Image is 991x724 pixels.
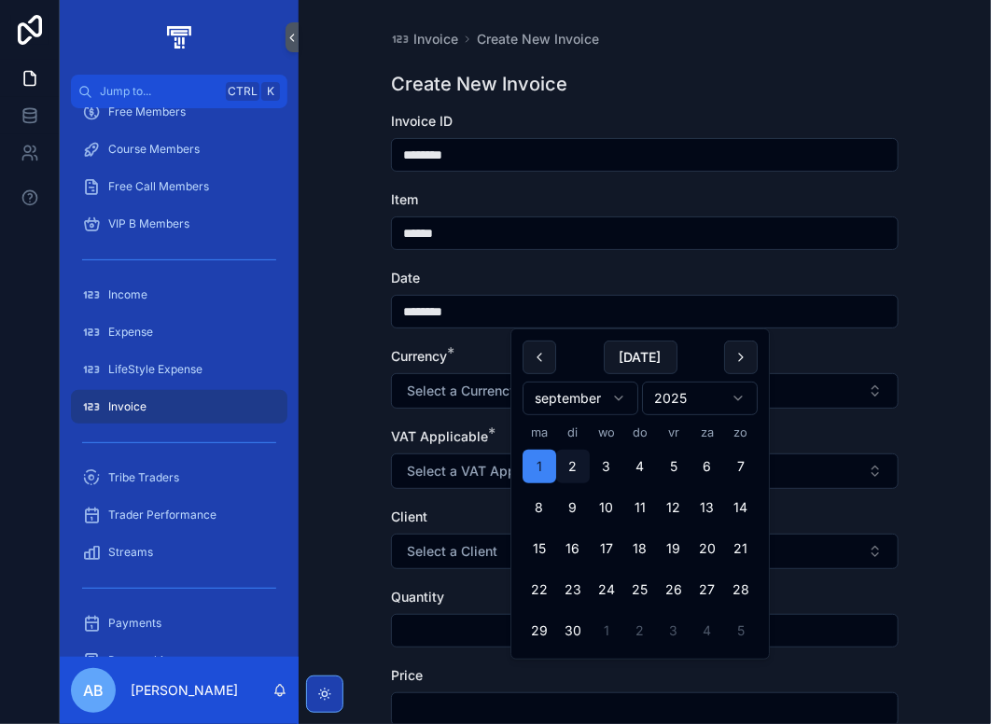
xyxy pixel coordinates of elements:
button: dinsdag 16 september 2025 [556,532,590,565]
button: woensdag 1 oktober 2025 [590,614,623,647]
button: zondag 5 oktober 2025 [724,614,758,647]
span: LifeStyle Expense [108,362,202,377]
button: maandag 29 september 2025 [523,614,556,647]
button: zondag 28 september 2025 [724,573,758,606]
button: vrijdag 12 september 2025 [657,491,691,524]
button: zondag 14 september 2025 [724,491,758,524]
th: woensdag [590,423,623,442]
button: maandag 1 september 2025, selected [523,450,556,483]
span: VIP B Members [108,216,189,231]
th: zondag [724,423,758,442]
a: Expense [71,315,287,349]
a: Streams [71,536,287,569]
button: Jump to...CtrlK [71,75,287,108]
span: Currency [391,348,447,364]
button: donderdag 18 september 2025 [623,532,657,565]
span: Select a Client [407,542,497,561]
span: Price [391,667,423,683]
span: Date [391,270,420,285]
a: Free Members [71,95,287,129]
a: Trader Performance [71,498,287,532]
button: zondag 7 september 2025 [724,450,758,483]
span: Income [108,287,147,302]
button: woensdag 3 september 2025 [590,450,623,483]
button: dinsdag 23 september 2025 [556,573,590,606]
a: Income [71,278,287,312]
a: Invoice [391,30,458,49]
button: donderdag 11 september 2025 [623,491,657,524]
button: zaterdag 6 september 2025 [691,450,724,483]
span: Trader Performance [108,508,216,522]
a: LifeStyle Expense [71,353,287,386]
span: Invoice [108,399,147,414]
span: Jump to... [100,84,218,99]
span: Streams [108,545,153,560]
a: Course Members [71,132,287,166]
span: K [263,84,278,99]
button: vrijdag 5 september 2025 [657,450,691,483]
th: vrijdag [657,423,691,442]
button: woensdag 10 september 2025 [590,491,623,524]
th: dinsdag [556,423,590,442]
span: Select a Currency [407,382,517,400]
button: dinsdag 9 september 2025 [556,491,590,524]
button: woensdag 17 september 2025 [590,532,623,565]
p: [PERSON_NAME] [131,681,238,700]
a: Invoice [71,390,287,424]
button: maandag 15 september 2025 [523,532,556,565]
a: Create New Invoice [477,30,599,49]
img: App logo [163,22,194,52]
a: Payments [71,606,287,640]
span: AB [83,679,104,702]
span: Tribe Traders [108,470,179,485]
button: vrijdag 26 september 2025 [657,573,691,606]
span: Client [391,508,427,524]
span: VAT Applicable [391,428,488,444]
button: donderdag 25 september 2025 [623,573,657,606]
button: Select Button [391,534,899,569]
table: september 2025 [523,423,758,647]
button: zaterdag 27 september 2025 [691,573,724,606]
span: Select a VAT Applicable [407,462,558,480]
h1: Create New Invoice [391,71,567,97]
button: Select Button [391,373,899,409]
button: maandag 8 september 2025 [523,491,556,524]
button: zondag 21 september 2025 [724,532,758,565]
span: Invoice ID [391,113,453,129]
span: Course Members [108,142,200,157]
th: maandag [523,423,556,442]
a: VIP B Members [71,207,287,241]
button: vrijdag 19 september 2025 [657,532,691,565]
button: maandag 22 september 2025 [523,573,556,606]
button: vrijdag 3 oktober 2025 [657,614,691,647]
span: Free Call Members [108,179,209,194]
span: Quantity [391,589,444,605]
button: donderdag 4 september 2025 [623,450,657,483]
button: [DATE] [604,341,677,374]
div: scrollable content [60,108,299,657]
span: Invoice [413,30,458,49]
button: zaterdag 4 oktober 2025 [691,614,724,647]
button: dinsdag 30 september 2025 [556,614,590,647]
span: Free Members [108,104,186,119]
th: zaterdag [691,423,724,442]
a: Free Call Members [71,170,287,203]
span: Payments [108,616,161,631]
button: zaterdag 13 september 2025 [691,491,724,524]
button: woensdag 24 september 2025 [590,573,623,606]
span: Ctrl [226,82,259,101]
span: Partnerships [108,653,175,668]
button: zaterdag 20 september 2025 [691,532,724,565]
a: Partnerships [71,644,287,677]
th: donderdag [623,423,657,442]
button: Select Button [391,453,899,489]
button: Today, dinsdag 2 september 2025 [556,450,590,483]
span: Item [391,191,418,207]
button: donderdag 2 oktober 2025 [623,614,657,647]
a: Tribe Traders [71,461,287,494]
span: Expense [108,325,153,340]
